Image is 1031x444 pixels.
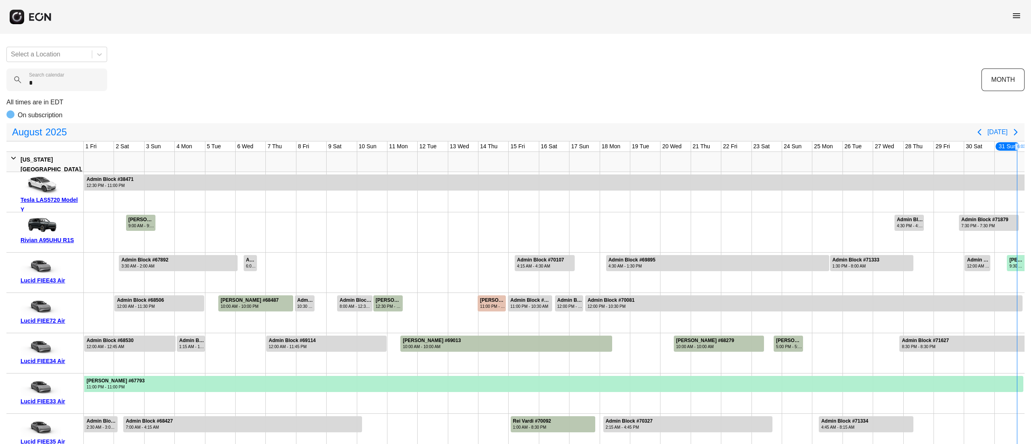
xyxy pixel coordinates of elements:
img: car [21,417,61,437]
div: 15 Fri [509,141,526,151]
div: 6 Wed [236,141,255,151]
div: 9:30 AM - 12:30 PM [1009,263,1024,269]
div: Rented for 3 days by Admin Block Current status is rental [84,333,176,352]
div: Rented for 5 days by Admin Block Current status is rental [899,333,1025,352]
div: [PERSON_NAME] #69411 [376,297,402,303]
div: Rented for 2 days by Admin Block Current status is rental [507,293,553,311]
div: Admin Block #70327 [606,418,653,424]
div: [PERSON_NAME] #68487 [221,297,279,303]
div: 4:30 PM - 4:30 PM [897,223,923,229]
div: 12:00 PM - 11:00 AM [557,303,582,309]
div: Rented for 1 days by Admin Block Current status is rental [176,333,205,352]
span: menu [1012,11,1021,21]
div: 20 Wed [660,141,683,151]
div: Rei Vardi #70092 [513,418,551,424]
div: 12:30 PM - 11:00 PM [87,183,134,189]
div: 11 Mon [387,141,410,151]
div: 7 Thu [266,141,284,151]
div: Admin Block #69526 [340,297,372,303]
button: [DATE] [988,125,1008,139]
div: 1:15 AM - 12:00 AM [179,344,204,350]
div: 13 Wed [448,141,471,151]
div: 16 Sat [539,141,559,151]
div: Admin Block #70107 [517,257,564,263]
div: Rented for 7 days by Jessica Catananzi Current status is completed [400,333,613,352]
button: MONTH [981,68,1025,91]
div: Rented for 15 days by Admin Block Current status is rental [585,293,1023,311]
div: 12:00 AM - 12:45 AM [87,344,134,350]
div: Admin Block #69114 [269,338,316,344]
div: [PERSON_NAME] #67793 [87,378,145,384]
div: Lucid FIEE33 Air [21,396,81,406]
div: 26 Tue [843,141,863,151]
div: 10:00 AM - 10:00 AM [403,344,461,350]
div: 17 Sun [569,141,590,151]
div: 14 Thu [478,141,499,151]
div: Rented for 3 days by Scott Burns Current status is rental [1006,253,1025,271]
div: Rented for 4 days by Admin Block Current status is rental [84,414,118,432]
div: 12 Tue [418,141,438,151]
div: 19 Tue [630,141,651,151]
div: Rented for 8 days by Admin Block Current status is rental [606,253,830,271]
div: 12:00 AM - 11:30 PM [117,303,164,309]
div: Admin Block #71333 [832,257,880,263]
div: Rivian A95UHU R1S [21,235,81,245]
div: 12:00 PM - 10:30 PM [588,303,635,309]
div: 1 Fri [84,141,98,151]
div: 4:15 AM - 4:30 AM [517,263,564,269]
div: 1:00 AM - 8:30 PM [513,424,551,430]
div: Admin Block #71879 [961,217,1008,223]
div: [PERSON_NAME] #68279 [676,338,734,344]
div: 8 Fri [296,141,311,151]
div: 25 Mon [812,141,834,151]
div: 6:00 AM - 5:15 PM [246,263,256,269]
div: 3 Sun [145,141,163,151]
img: car [21,175,61,195]
button: Next page [1008,124,1024,140]
div: Rented for 1 days by Admin Block Current status is rental [294,293,315,311]
div: 9 Sat [327,141,343,151]
div: Rented for 4 days by Admin Block Current status is rental [818,414,914,432]
div: 8:00 AM - 12:30 PM [340,303,372,309]
div: 23 Sat [752,141,771,151]
div: Rented for 1 days by Ncho Monnet Current status is completed [373,293,403,311]
div: Admin Block #69895 [609,257,656,263]
img: car [21,376,61,396]
div: 12:30 PM - 12:30 PM [376,303,402,309]
div: 28 Thu [904,141,924,151]
div: 21 Thu [691,141,712,151]
button: August2025 [7,124,72,140]
div: Admin Block #38471 [87,176,134,183]
div: Tesla LAS5720 Model Y [21,195,81,214]
div: Admin Block #71604 [897,217,923,223]
div: 2 Sat [114,141,130,151]
div: [PERSON_NAME] #71581 [1009,257,1024,263]
div: Rented for 1 days by Kevin Galley Current status is completed [126,212,156,231]
div: Admin Block #71627 [902,338,949,344]
div: Admin Block #67892 [121,257,168,263]
div: Rented for 3 days by Rei Vardi Current status is completed [510,414,596,432]
div: 4 Mon [175,141,194,151]
div: Admin Block #68972 [297,297,314,303]
p: On subscription [18,110,62,120]
div: Rented for 1 days by Alexis Ghamandi Current status is late [477,293,506,311]
div: Admin Block #67959 [87,418,117,424]
div: 4:45 AM - 8:15 AM [821,424,868,430]
div: Rented for 1 days by Admin Block Current status is rental [964,253,991,271]
div: 27 Wed [873,141,896,151]
div: Rented for 1 days by Admin Block Current status is rental [894,212,924,231]
div: 9:00 AM - 9:00 AM [128,223,155,229]
button: Previous page [971,124,988,140]
p: All times are in EDT [6,98,1025,107]
div: 7:30 PM - 7:30 PM [961,223,1008,229]
div: Rented for 1 days by Admin Block Current status is rental [555,293,584,311]
label: Search calendar [29,72,64,78]
div: Admin Block #70167 [557,297,582,303]
div: 2:30 AM - 3:00 AM [87,424,117,430]
div: Rented for 1 days by Admin Block Current status is rental [243,253,257,271]
div: 5 Tue [205,141,223,151]
img: car [21,215,61,235]
div: 7:00 AM - 4:15 AM [126,424,173,430]
img: car [21,336,61,356]
div: Admin Block #70081 [588,297,635,303]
